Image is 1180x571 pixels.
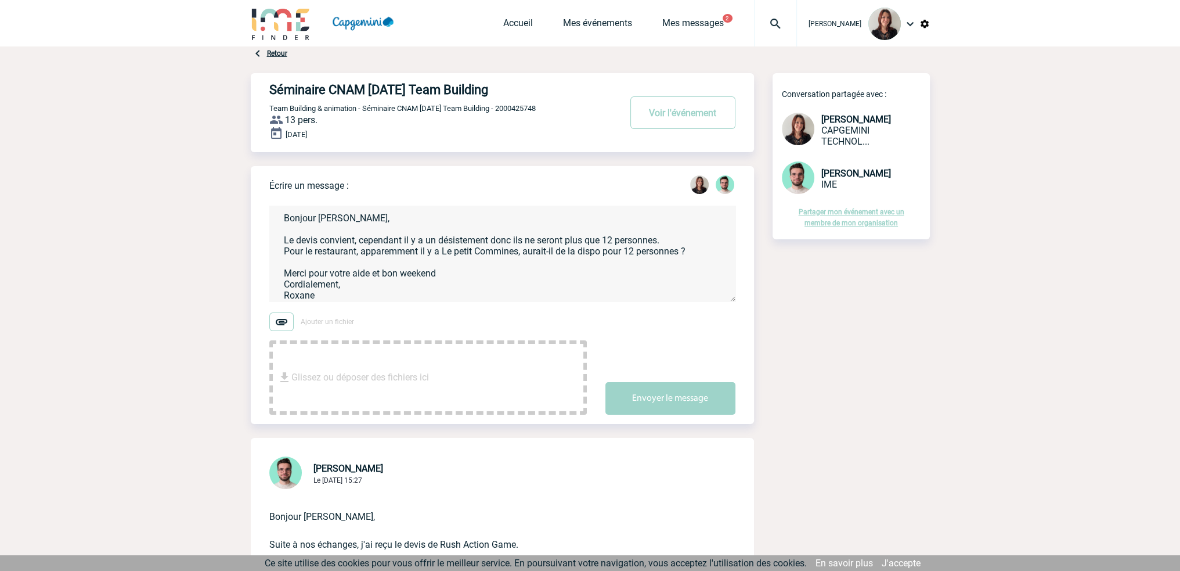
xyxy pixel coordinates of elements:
span: Ce site utilise des cookies pour vous offrir le meilleur service. En poursuivant votre navigation... [265,558,807,569]
a: Partager mon événement avec un membre de mon organisation [799,208,904,227]
h4: Séminaire CNAM [DATE] Team Building [269,82,586,97]
span: CAPGEMINI TECHNOLOGY SERVICES [821,125,869,147]
p: Écrire un message : [269,180,349,191]
span: 13 pers. [285,114,317,125]
a: Accueil [503,17,533,34]
span: [PERSON_NAME] [821,168,891,179]
span: [DATE] [286,130,307,139]
button: Envoyer le message [605,382,735,415]
span: [PERSON_NAME] [821,114,891,125]
span: IME [821,179,837,190]
span: Le [DATE] 15:27 [313,476,362,484]
a: En savoir plus [815,558,873,569]
img: 121547-2.png [269,457,302,489]
a: J'accepte [882,558,921,569]
img: 102169-1.jpg [782,113,814,145]
span: [PERSON_NAME] [809,20,861,28]
img: 102169-1.jpg [868,8,901,40]
img: 121547-2.png [716,175,734,194]
button: 2 [723,14,732,23]
div: Benjamin ROLAND [716,175,734,196]
span: Ajouter un fichier [301,318,354,326]
img: 102169-1.jpg [690,175,709,194]
a: Mes événements [563,17,632,34]
span: Glissez ou déposer des fichiers ici [291,349,429,407]
a: Retour [267,49,287,58]
span: Team Building & animation - Séminaire CNAM [DATE] Team Building - 2000425748 [269,104,536,113]
span: [PERSON_NAME] [313,463,383,474]
img: IME-Finder [251,7,311,40]
a: Mes messages [662,17,724,34]
div: Roxane MAZET [690,175,709,196]
button: Voir l'événement [630,96,735,129]
img: file_download.svg [277,371,291,385]
p: Conversation partagée avec : [782,89,930,99]
img: 121547-2.png [782,161,814,194]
